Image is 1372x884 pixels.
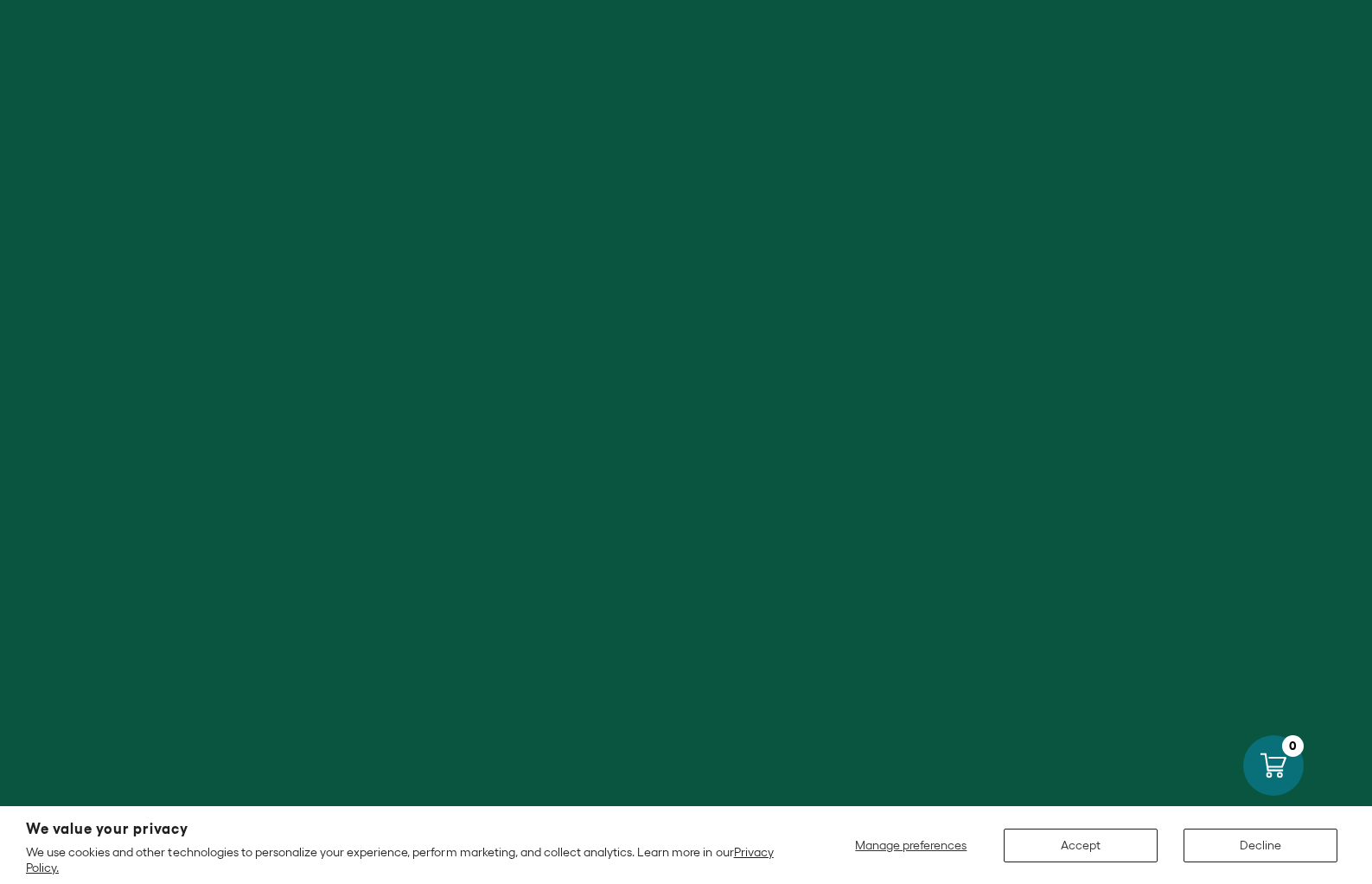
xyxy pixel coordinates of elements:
p: We use cookies and other technologies to personalize your experience, perform marketing, and coll... [26,844,779,875]
h2: We value your privacy [26,822,779,836]
button: Decline [1184,829,1337,862]
div: 0 [1282,735,1304,757]
span: Manage preferences [855,838,967,852]
button: Accept [1004,829,1158,862]
a: Privacy Policy. [26,845,774,874]
button: Manage preferences [845,829,978,862]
